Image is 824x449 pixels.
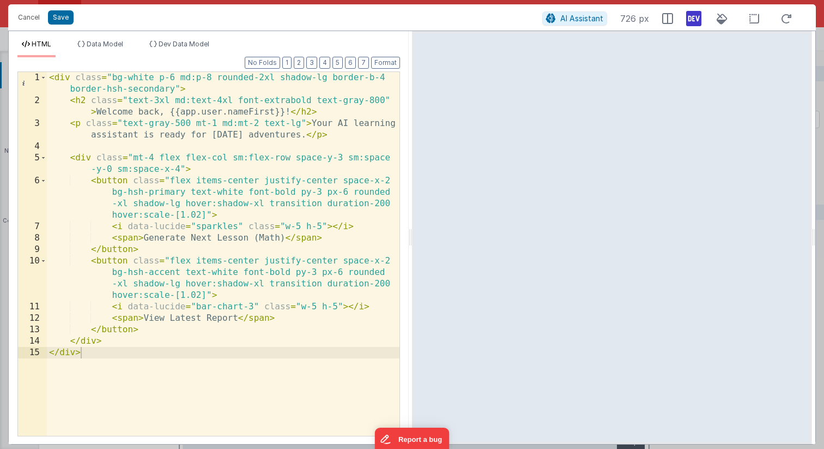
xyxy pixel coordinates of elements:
div: 14 [18,336,47,347]
div: 12 [18,313,47,324]
div: 1 [18,72,47,95]
div: 3 [18,118,47,141]
button: 3 [306,57,317,69]
span: Dev Data Model [159,40,209,48]
button: 2 [294,57,304,69]
span: AI Assistant [560,14,603,23]
div: 8 [18,232,47,244]
div: 15 [18,347,47,358]
button: Format [371,57,400,69]
button: 5 [332,57,343,69]
button: Save [48,10,74,25]
div: 11 [18,301,47,313]
button: AI Assistant [542,11,607,26]
span: HTML [32,40,51,48]
span: 726 px [620,12,649,25]
div: 9 [18,244,47,255]
div: 5 [18,152,47,175]
div: 2 [18,95,47,118]
button: 1 [282,57,292,69]
div: 13 [18,324,47,336]
span: Data Model [87,40,123,48]
div: 4 [18,141,47,152]
div: 7 [18,221,47,232]
button: 4 [319,57,330,69]
button: No Folds [245,57,280,69]
button: 7 [358,57,369,69]
div: 6 [18,175,47,221]
div: 10 [18,255,47,301]
button: Cancel [13,10,45,25]
button: 6 [345,57,356,69]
